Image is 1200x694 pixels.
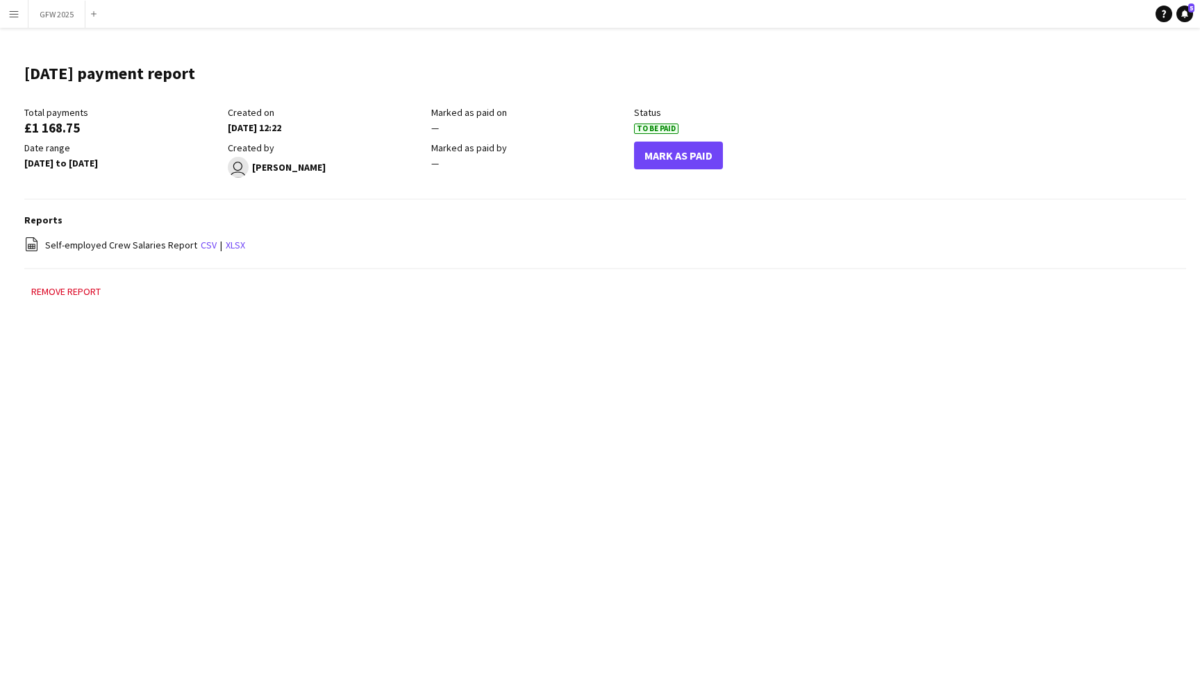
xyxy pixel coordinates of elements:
[24,121,221,134] div: £1 168.75
[431,142,628,154] div: Marked as paid by
[431,121,439,134] span: —
[634,106,831,119] div: Status
[1176,6,1193,22] a: 5
[24,142,221,154] div: Date range
[45,239,197,251] span: Self-employed Crew Salaries Report
[634,142,723,169] button: Mark As Paid
[24,157,221,169] div: [DATE] to [DATE]
[634,124,678,134] span: To Be Paid
[24,214,1186,226] h3: Reports
[228,142,424,154] div: Created by
[228,106,424,119] div: Created on
[201,239,217,251] a: csv
[24,106,221,119] div: Total payments
[228,157,424,178] div: [PERSON_NAME]
[28,1,85,28] button: GFW 2025
[226,239,245,251] a: xlsx
[1188,3,1194,12] span: 5
[431,157,439,169] span: —
[431,106,628,119] div: Marked as paid on
[24,63,195,84] h1: [DATE] payment report
[24,237,1186,254] div: |
[228,121,424,134] div: [DATE] 12:22
[24,283,108,300] button: Remove report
